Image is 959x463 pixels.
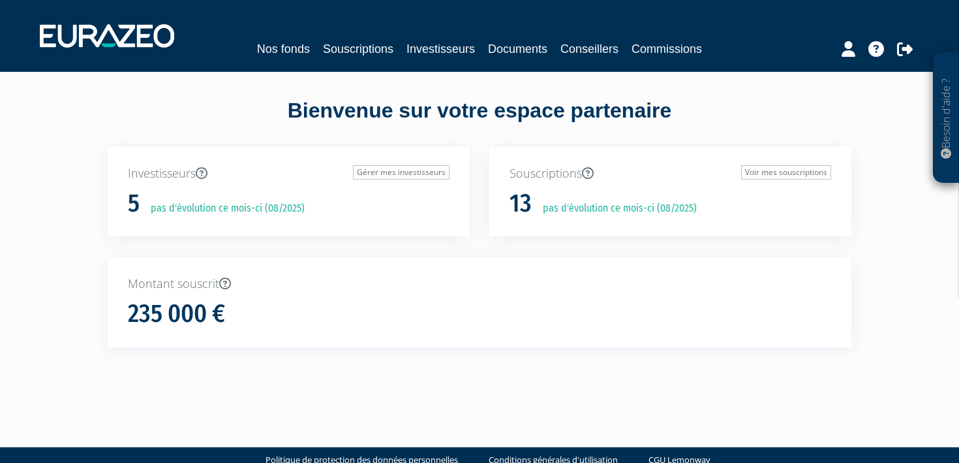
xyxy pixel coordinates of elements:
div: Bienvenue sur votre espace partenaire [98,96,861,147]
a: Souscriptions [323,40,393,58]
p: Souscriptions [510,165,831,182]
p: pas d'évolution ce mois-ci (08/2025) [142,201,305,216]
h1: 5 [128,190,140,217]
p: Besoin d'aide ? [939,59,954,177]
p: pas d'évolution ce mois-ci (08/2025) [534,201,697,216]
a: Voir mes souscriptions [741,165,831,180]
a: Nos fonds [257,40,310,58]
h1: 13 [510,190,532,217]
a: Gérer mes investisseurs [353,165,449,180]
p: Montant souscrit [128,276,831,293]
p: Investisseurs [128,165,449,182]
a: Documents [488,40,547,58]
a: Conseillers [560,40,618,58]
a: Commissions [632,40,702,58]
img: 1732889491-logotype_eurazeo_blanc_rvb.png [40,24,174,48]
h1: 235 000 € [128,300,225,328]
a: Investisseurs [406,40,475,58]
